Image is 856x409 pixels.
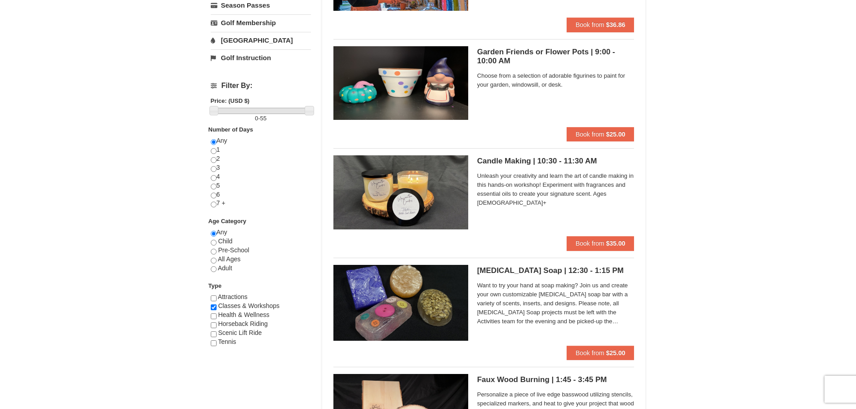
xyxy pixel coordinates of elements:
label: - [211,114,311,123]
strong: $25.00 [606,131,625,138]
strong: Number of Days [208,126,253,133]
button: Book from $25.00 [567,346,634,360]
h5: [MEDICAL_DATA] Soap | 12:30 - 1:15 PM [477,266,634,275]
span: All Ages [218,255,241,263]
img: 6619869-1483-111bd47b.jpg [333,46,468,120]
a: [GEOGRAPHIC_DATA] [211,32,311,48]
span: 55 [260,115,266,122]
button: Book from $35.00 [567,236,634,251]
span: Book from [576,240,604,247]
span: Scenic Lift Ride [218,329,262,336]
span: Classes & Workshops [218,302,279,309]
img: 6619869-1712-8a266ab4.png [333,265,468,341]
span: Unleash your creativity and learn the art of candle making in this hands-on workshop! Experiment ... [477,172,634,207]
span: Horseback Riding [218,320,268,327]
h5: Faux Wood Burning | 1:45 - 3:45 PM [477,375,634,384]
span: Health & Wellness [218,311,269,318]
span: 0 [255,115,258,122]
button: Book from $36.86 [567,18,634,32]
strong: Age Category [208,218,247,224]
span: Attractions [218,293,248,300]
strong: $36.86 [606,21,625,28]
h4: Filter By: [211,82,311,90]
a: Golf Instruction [211,49,311,66]
img: 6619869-1669-1b4853a0.jpg [333,155,468,229]
div: Any [211,228,311,281]
strong: Type [208,282,222,289]
strong: Price: (USD $) [211,97,250,104]
h5: Garden Friends or Flower Pots | 9:00 - 10:00 AM [477,48,634,66]
span: Tennis [218,338,236,345]
span: Choose from a selection of adorable figurines to paint for your garden, windowsill, or desk. [477,71,634,89]
div: Any 1 2 3 4 5 6 7 + [211,136,311,217]
span: Book from [576,131,604,138]
button: Book from $25.00 [567,127,634,141]
a: Golf Membership [211,14,311,31]
strong: $35.00 [606,240,625,247]
span: Book from [576,21,604,28]
strong: $25.00 [606,349,625,356]
span: Child [218,237,232,245]
span: Adult [218,264,232,272]
h5: Candle Making | 10:30 - 11:30 AM [477,157,634,166]
span: Want to try your hand at soap making? Join us and create your own customizable [MEDICAL_DATA] soa... [477,281,634,326]
span: Book from [576,349,604,356]
span: Pre-School [218,246,249,254]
